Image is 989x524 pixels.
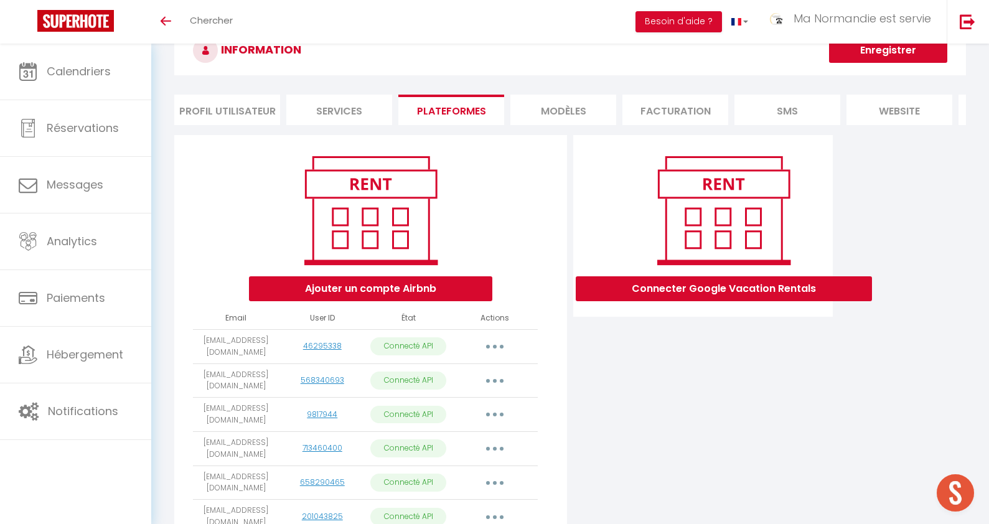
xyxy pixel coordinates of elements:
[937,474,974,512] div: Ouvrir le chat
[398,95,504,125] li: Plateformes
[370,474,446,492] p: Connecté API
[249,276,492,301] button: Ajouter un compte Airbnb
[370,337,446,355] p: Connecté API
[193,363,279,398] td: [EMAIL_ADDRESS][DOMAIN_NAME]
[174,26,966,75] h3: INFORMATION
[47,63,111,79] span: Calendriers
[47,347,123,362] span: Hébergement
[365,307,451,329] th: État
[286,95,392,125] li: Services
[576,276,872,301] button: Connecter Google Vacation Rentals
[794,11,931,26] span: Ma Normandie est servie
[193,398,279,432] td: [EMAIL_ADDRESS][DOMAIN_NAME]
[370,439,446,457] p: Connecté API
[193,307,279,329] th: Email
[291,151,450,270] img: rent.png
[193,431,279,466] td: [EMAIL_ADDRESS][DOMAIN_NAME]
[960,14,975,29] img: logout
[190,14,233,27] span: Chercher
[846,95,952,125] li: website
[279,307,365,329] th: User ID
[174,95,280,125] li: Profil Utilisateur
[300,477,345,487] a: 658290465
[370,406,446,424] p: Connecté API
[302,442,342,453] a: 713460400
[370,372,446,390] p: Connecté API
[47,177,103,192] span: Messages
[47,120,119,136] span: Réservations
[451,307,537,329] th: Actions
[47,290,105,306] span: Paiements
[47,233,97,249] span: Analytics
[48,403,118,419] span: Notifications
[307,409,337,419] a: 9817944
[829,38,947,63] button: Enregistrer
[37,10,114,32] img: Super Booking
[193,329,279,363] td: [EMAIL_ADDRESS][DOMAIN_NAME]
[644,151,803,270] img: rent.png
[193,466,279,500] td: [EMAIL_ADDRESS][DOMAIN_NAME]
[301,375,344,385] a: 568340693
[302,511,343,522] a: 201043825
[510,95,616,125] li: MODÈLES
[622,95,728,125] li: Facturation
[734,95,840,125] li: SMS
[303,340,342,351] a: 46295338
[635,11,722,32] button: Besoin d'aide ?
[767,12,785,26] img: ...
